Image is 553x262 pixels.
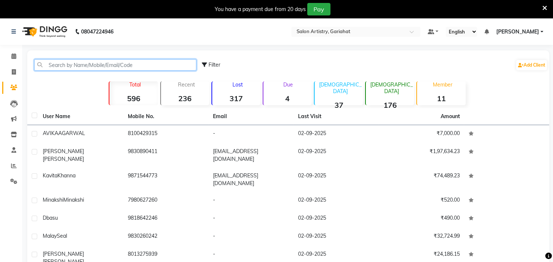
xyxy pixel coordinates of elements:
[123,143,209,167] td: 9830890411
[43,156,84,162] span: [PERSON_NAME]
[318,81,363,95] p: [DEMOGRAPHIC_DATA]
[215,81,260,88] p: Lost
[43,196,63,203] span: Minakshi
[209,143,294,167] td: [EMAIL_ADDRESS][DOMAIN_NAME]
[123,210,209,228] td: 9818642246
[43,215,46,221] span: D
[43,130,58,137] span: AVIKA
[209,167,294,192] td: [EMAIL_ADDRESS][DOMAIN_NAME]
[379,167,464,192] td: ₹74,489.23
[516,60,547,70] a: Add Client
[379,192,464,210] td: ₹520.00
[307,3,330,15] button: Pay
[123,108,209,125] th: Mobile No.
[209,210,294,228] td: -
[263,94,312,103] strong: 4
[209,228,294,246] td: -
[369,81,414,95] p: [DEMOGRAPHIC_DATA]
[294,228,379,246] td: 02-09-2025
[43,148,84,155] span: [PERSON_NAME]
[420,81,465,88] p: Member
[212,94,260,103] strong: 317
[34,59,196,71] input: Search by Name/Mobile/Email/Code
[63,196,84,203] span: Minakshi
[123,192,209,210] td: 7980627260
[294,125,379,143] td: 02-09-2025
[164,81,209,88] p: Recent
[57,172,76,179] span: Khanna
[294,192,379,210] td: 02-09-2025
[123,167,209,192] td: 9871544773
[379,143,464,167] td: ₹1,97,634.23
[366,100,414,110] strong: 176
[58,130,85,137] span: AGARWAL
[46,215,58,221] span: basu
[379,125,464,143] td: ₹7,000.00
[19,21,69,42] img: logo
[436,108,464,125] th: Amount
[417,94,465,103] strong: 11
[265,81,312,88] p: Due
[112,81,158,88] p: Total
[294,210,379,228] td: 02-09-2025
[379,210,464,228] td: ₹490.00
[38,108,123,125] th: User Name
[123,228,209,246] td: 9830260242
[294,167,379,192] td: 02-09-2025
[123,125,209,143] td: 8100429315
[496,28,539,36] span: [PERSON_NAME]
[209,192,294,210] td: -
[315,100,363,110] strong: 37
[81,21,113,42] b: 08047224946
[215,6,306,13] div: You have a payment due from 20 days
[209,61,220,68] span: Filter
[294,108,379,125] th: Last Visit
[43,172,57,179] span: Kavita
[379,228,464,246] td: ₹32,724.99
[209,125,294,143] td: -
[161,94,209,103] strong: 236
[294,143,379,167] td: 02-09-2025
[109,94,158,103] strong: 596
[209,108,294,125] th: Email
[57,233,67,239] span: Seal
[43,251,84,257] span: [PERSON_NAME]
[43,233,57,239] span: Malay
